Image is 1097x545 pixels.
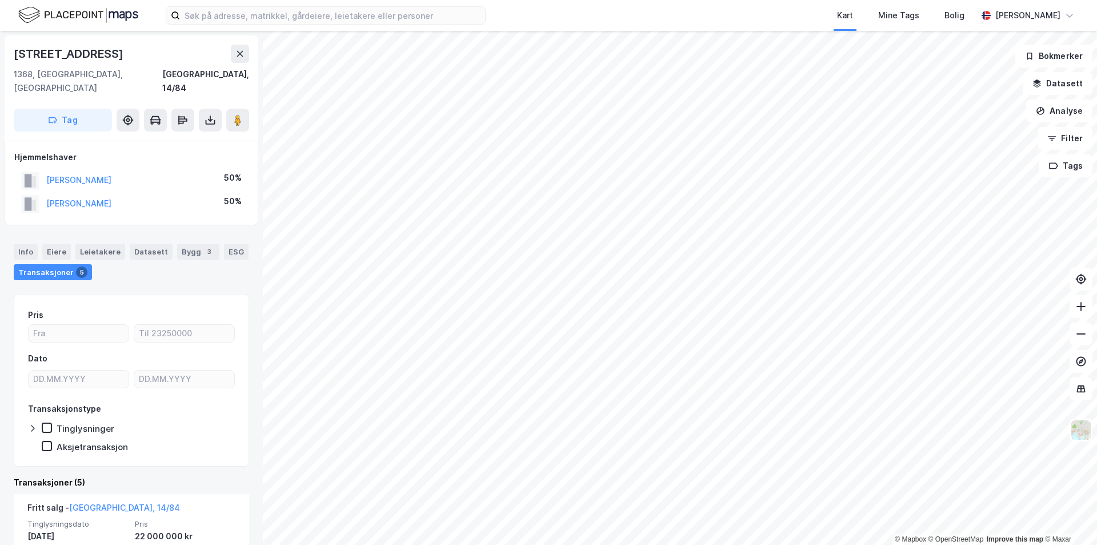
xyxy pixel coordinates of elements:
[135,530,235,543] div: 22 000 000 kr
[1070,419,1092,441] img: Z
[1023,72,1092,95] button: Datasett
[135,519,235,529] span: Pris
[28,402,101,416] div: Transaksjonstype
[203,246,215,257] div: 3
[895,535,926,543] a: Mapbox
[1038,127,1092,150] button: Filter
[224,171,242,185] div: 50%
[1026,100,1092,122] button: Analyse
[69,503,180,512] a: [GEOGRAPHIC_DATA], 14/84
[134,371,234,388] input: DD.MM.YYYY
[1039,154,1092,177] button: Tags
[75,244,125,260] div: Leietakere
[14,45,126,63] div: [STREET_ADDRESS]
[224,244,249,260] div: ESG
[28,308,43,322] div: Pris
[1015,45,1092,67] button: Bokmerker
[130,244,173,260] div: Datasett
[27,530,128,543] div: [DATE]
[177,244,219,260] div: Bygg
[14,67,162,95] div: 1368, [GEOGRAPHIC_DATA], [GEOGRAPHIC_DATA]
[18,5,138,25] img: logo.f888ab2527a4732fd821a326f86c7f29.svg
[987,535,1043,543] a: Improve this map
[995,9,1060,22] div: [PERSON_NAME]
[224,194,242,208] div: 50%
[27,519,128,529] span: Tinglysningsdato
[14,150,249,164] div: Hjemmelshaver
[57,423,114,434] div: Tinglysninger
[180,7,485,24] input: Søk på adresse, matrikkel, gårdeiere, leietakere eller personer
[28,352,47,365] div: Dato
[14,244,38,260] div: Info
[14,476,249,490] div: Transaksjoner (5)
[928,535,984,543] a: OpenStreetMap
[1040,490,1097,545] iframe: Chat Widget
[42,244,71,260] div: Eiere
[29,371,129,388] input: DD.MM.YYYY
[14,109,112,132] button: Tag
[162,67,249,95] div: [GEOGRAPHIC_DATA], 14/84
[878,9,919,22] div: Mine Tags
[14,264,92,280] div: Transaksjoner
[837,9,853,22] div: Kart
[134,325,234,342] input: Til 23250000
[76,266,87,278] div: 5
[29,325,129,342] input: Fra
[27,501,180,519] div: Fritt salg -
[57,441,128,452] div: Aksjetransaksjon
[944,9,964,22] div: Bolig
